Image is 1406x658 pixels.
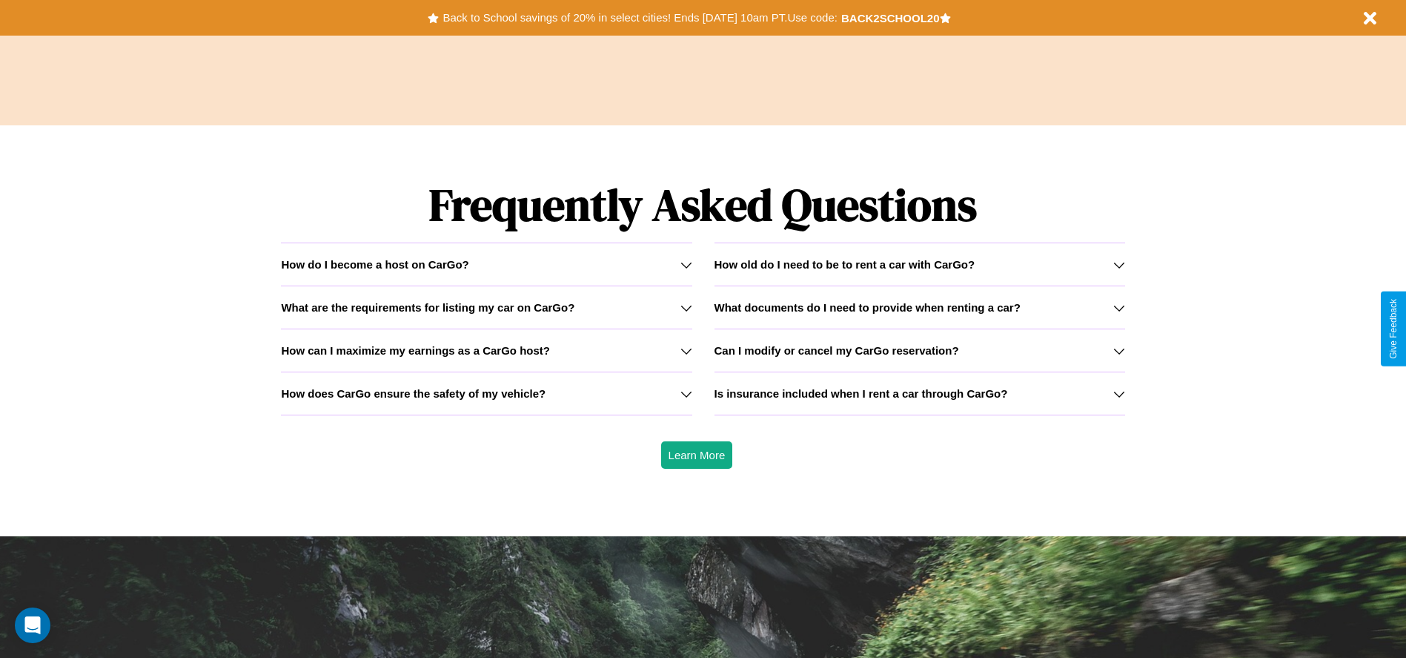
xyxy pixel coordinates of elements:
[1388,299,1399,359] div: Give Feedback
[281,258,468,271] h3: How do I become a host on CarGo?
[714,344,959,357] h3: Can I modify or cancel my CarGo reservation?
[714,258,975,271] h3: How old do I need to be to rent a car with CarGo?
[281,387,546,400] h3: How does CarGo ensure the safety of my vehicle?
[281,167,1124,243] h1: Frequently Asked Questions
[714,301,1021,314] h3: What documents do I need to provide when renting a car?
[281,301,574,314] h3: What are the requirements for listing my car on CarGo?
[841,12,940,24] b: BACK2SCHOOL20
[661,441,733,469] button: Learn More
[714,387,1008,400] h3: Is insurance included when I rent a car through CarGo?
[439,7,840,28] button: Back to School savings of 20% in select cities! Ends [DATE] 10am PT.Use code:
[15,608,50,643] div: Open Intercom Messenger
[281,344,550,357] h3: How can I maximize my earnings as a CarGo host?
